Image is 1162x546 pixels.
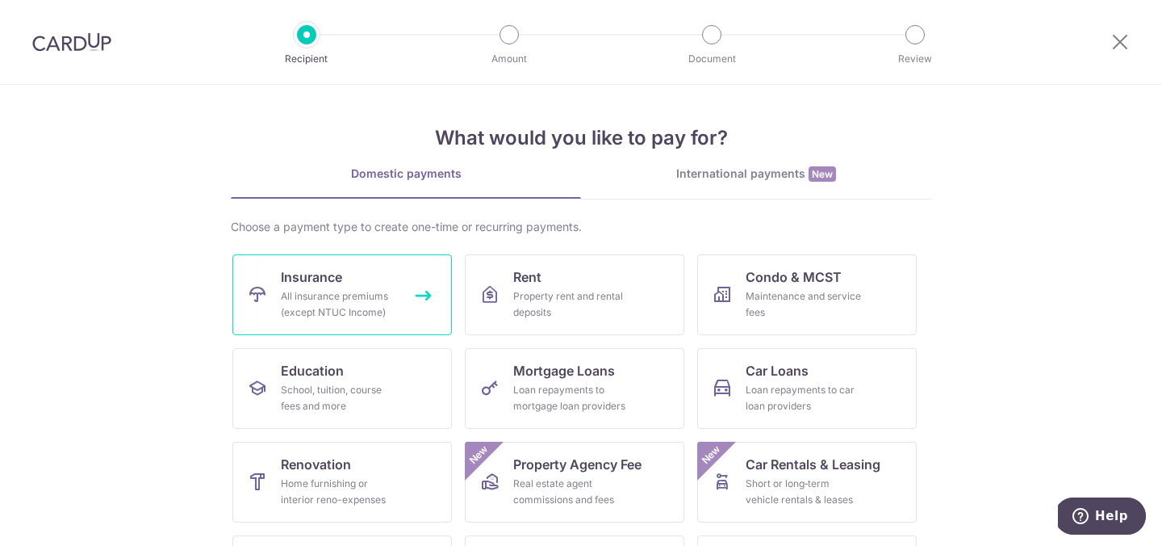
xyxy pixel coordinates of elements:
div: All insurance premiums (except NTUC Income) [281,288,397,321]
span: Renovation [281,455,351,474]
span: Condo & MCST [746,267,842,287]
span: Mortgage Loans [513,361,615,380]
p: Recipient [247,51,366,67]
h4: What would you like to pay for? [231,124,931,153]
img: CardUp [32,32,111,52]
a: RenovationHome furnishing or interior reno-expenses [232,442,452,523]
div: Choose a payment type to create one-time or recurring payments. [231,219,931,235]
a: EducationSchool, tuition, course fees and more [232,348,452,429]
a: InsuranceAll insurance premiums (except NTUC Income) [232,254,452,335]
span: Car Loans [746,361,809,380]
a: Condo & MCSTMaintenance and service fees [697,254,917,335]
div: Real estate agent commissions and fees [513,476,629,508]
div: International payments [581,166,931,183]
a: Property Agency FeeReal estate agent commissions and feesNew [465,442,684,523]
a: Car Rentals & LeasingShort or long‑term vehicle rentals & leasesNew [697,442,917,523]
div: Domestic payments [231,166,581,182]
span: New [466,442,492,468]
span: Help [37,11,70,26]
div: Loan repayments to mortgage loan providers [513,382,629,414]
div: Property rent and rental deposits [513,288,629,321]
div: School, tuition, course fees and more [281,382,397,414]
span: New [809,166,836,182]
div: Short or long‑term vehicle rentals & leases [746,476,862,508]
a: Car LoansLoan repayments to car loan providers [697,348,917,429]
p: Document [652,51,771,67]
span: Property Agency Fee [513,455,642,474]
a: RentProperty rent and rental deposits [465,254,684,335]
iframe: Opens a widget where you can find more information [1058,498,1146,538]
p: Review [855,51,975,67]
span: New [698,442,725,468]
div: Maintenance and service fees [746,288,862,321]
span: Insurance [281,267,342,287]
span: Car Rentals & Leasing [746,455,880,474]
span: Education [281,361,344,380]
div: Home furnishing or interior reno-expenses [281,476,397,508]
a: Mortgage LoansLoan repayments to mortgage loan providers [465,348,684,429]
span: Rent [513,267,541,287]
p: Amount [449,51,569,67]
div: Loan repayments to car loan providers [746,382,862,414]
